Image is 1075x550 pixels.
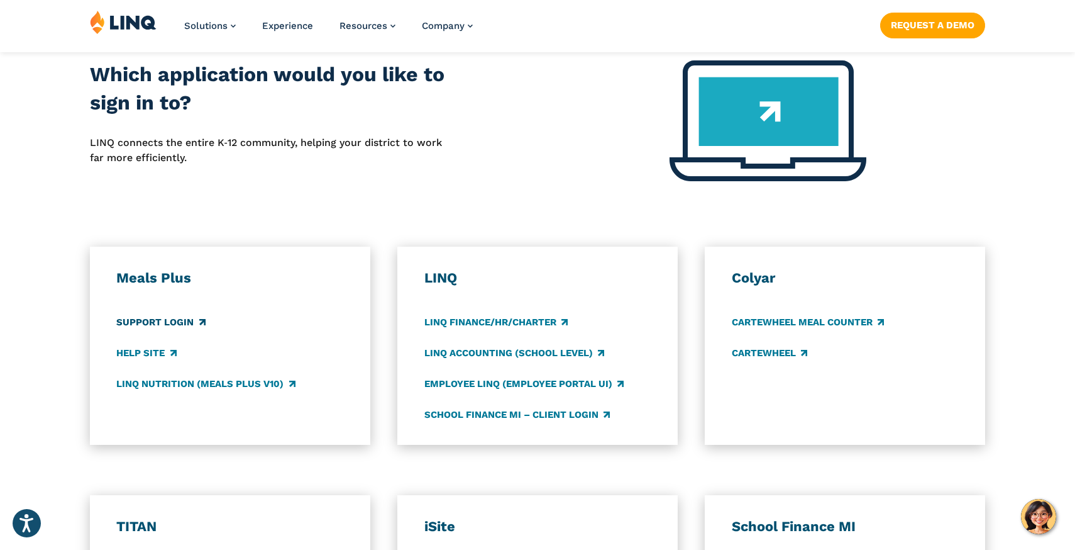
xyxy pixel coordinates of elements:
img: LINQ | K‑12 Software [90,10,157,34]
a: Support Login [116,315,205,329]
h3: iSite [424,518,651,536]
p: LINQ connects the entire K‑12 community, helping your district to work far more efficiently. [90,135,448,166]
h3: LINQ [424,269,651,287]
h3: TITAN [116,518,343,536]
a: Resources [339,20,395,31]
h2: Which application would you like to sign in to? [90,60,448,118]
button: Hello, have a question? Let’s chat. [1021,499,1056,534]
a: Company [422,20,473,31]
a: LINQ Finance/HR/Charter [424,315,568,329]
span: Solutions [184,20,228,31]
span: Company [422,20,465,31]
a: Experience [262,20,313,31]
a: LINQ Nutrition (Meals Plus v10) [116,377,295,391]
h3: Colyar [732,269,959,287]
a: CARTEWHEEL Meal Counter [732,315,884,329]
h3: Meals Plus [116,269,343,287]
a: CARTEWHEEL [732,346,807,360]
h3: School Finance MI [732,518,959,536]
a: Request a Demo [880,13,985,38]
a: School Finance MI – Client Login [424,408,610,422]
a: LINQ Accounting (school level) [424,346,604,360]
nav: Primary Navigation [184,10,473,52]
span: Resources [339,20,387,31]
a: Employee LINQ (Employee Portal UI) [424,377,624,391]
a: Help Site [116,346,176,360]
nav: Button Navigation [880,10,985,38]
a: Solutions [184,20,236,31]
